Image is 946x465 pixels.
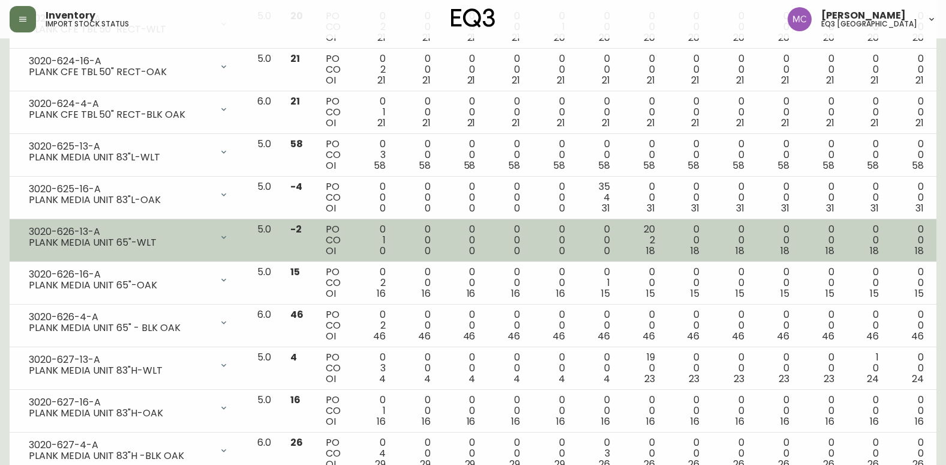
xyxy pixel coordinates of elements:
span: 0 [380,244,386,258]
span: 15 [825,287,834,300]
div: 0 0 [764,53,789,86]
span: 46 [732,329,744,343]
span: 21 [602,73,610,87]
span: 23 [779,372,789,386]
div: 0 0 [539,96,565,129]
div: 0 0 [898,96,924,129]
div: 0 0 [898,352,924,384]
div: 0 0 [584,224,610,257]
span: 46 [911,329,924,343]
div: 0 0 [809,181,834,214]
div: 0 0 [494,139,520,171]
div: 0 0 [539,309,565,342]
span: 21 [377,73,386,87]
div: 20 2 [629,224,655,257]
div: 0 0 [494,395,520,427]
span: 58 [374,159,386,172]
div: 0 0 [629,267,655,299]
span: 23 [644,372,655,386]
span: 15 [690,287,699,300]
span: OI [326,159,336,172]
div: 0 0 [405,309,431,342]
span: 21 [870,116,879,130]
span: 58 [822,159,834,172]
span: 31 [602,201,610,215]
div: 0 0 [898,224,924,257]
div: PLANK MEDIA UNIT 83"H-OAK [29,408,212,419]
div: PLANK MEDIA UNIT 83"L-OAK [29,195,212,205]
span: 21 [467,116,476,130]
div: 0 0 [629,139,655,171]
div: 0 0 [764,181,789,214]
span: 23 [734,372,744,386]
div: 0 0 [898,267,924,299]
div: PO CO [326,395,341,427]
div: 3020-627-13-A [29,354,212,365]
div: 0 0 [809,139,834,171]
div: 0 0 [764,309,789,342]
div: 0 0 [809,11,834,43]
div: 0 0 [674,53,699,86]
span: OI [326,244,336,258]
div: 0 0 [674,181,699,214]
div: 0 0 [360,181,386,214]
span: 0 [514,201,520,215]
div: 0 0 [405,267,431,299]
span: OI [326,415,336,428]
span: 0 [469,244,475,258]
span: 31 [870,201,879,215]
span: 46 [418,329,431,343]
span: 15 [870,287,879,300]
div: PLANK MEDIA UNIT 65"-OAK [29,280,212,291]
span: 58 [553,159,565,172]
span: 24 [867,372,879,386]
span: 21 [870,73,879,87]
div: 3020-624-4-A [29,99,212,109]
div: 0 0 [674,267,699,299]
div: 3020-624-4-APLANK CFE TBL 50" RECT-BLK OAK [19,96,238,123]
span: 21 [781,73,789,87]
span: 0 [559,201,565,215]
div: PLANK MEDIA UNIT 65"-WLT [29,237,212,248]
div: 0 0 [584,309,610,342]
div: 0 0 [764,267,789,299]
div: 0 0 [854,267,879,299]
span: 21 [915,116,924,130]
div: 0 0 [764,96,789,129]
div: 0 0 [719,181,744,214]
div: 3020-627-16-A [29,397,212,408]
span: 31 [781,201,789,215]
div: 0 0 [719,352,744,384]
span: 58 [912,159,924,172]
div: 0 0 [898,395,924,427]
span: 0 [469,201,475,215]
div: 35 4 [584,181,610,214]
div: 0 2 [360,267,386,299]
div: 0 0 [539,181,565,214]
span: 4 [379,372,386,386]
span: OI [326,116,336,130]
div: 0 1 [584,267,610,299]
span: 18 [915,244,924,258]
div: 0 0 [584,352,610,384]
span: OI [326,372,336,386]
span: 58 [508,159,520,172]
div: 0 0 [629,96,655,129]
div: 0 0 [539,267,565,299]
div: PLANK MEDIA UNIT 83"L-WLT [29,152,212,163]
div: 0 0 [898,139,924,171]
span: 21 [290,52,300,65]
span: 46 [290,308,304,321]
div: 3020-626-16-A [29,269,212,280]
div: 0 0 [405,139,431,171]
div: 0 0 [584,139,610,171]
span: 15 [735,287,744,300]
div: 0 0 [719,53,744,86]
div: 0 0 [674,395,699,427]
span: 31 [915,201,924,215]
span: 16 [377,415,386,428]
span: 58 [464,159,476,172]
div: 0 0 [898,53,924,86]
span: Inventory [46,11,95,20]
div: PO CO [326,352,341,384]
